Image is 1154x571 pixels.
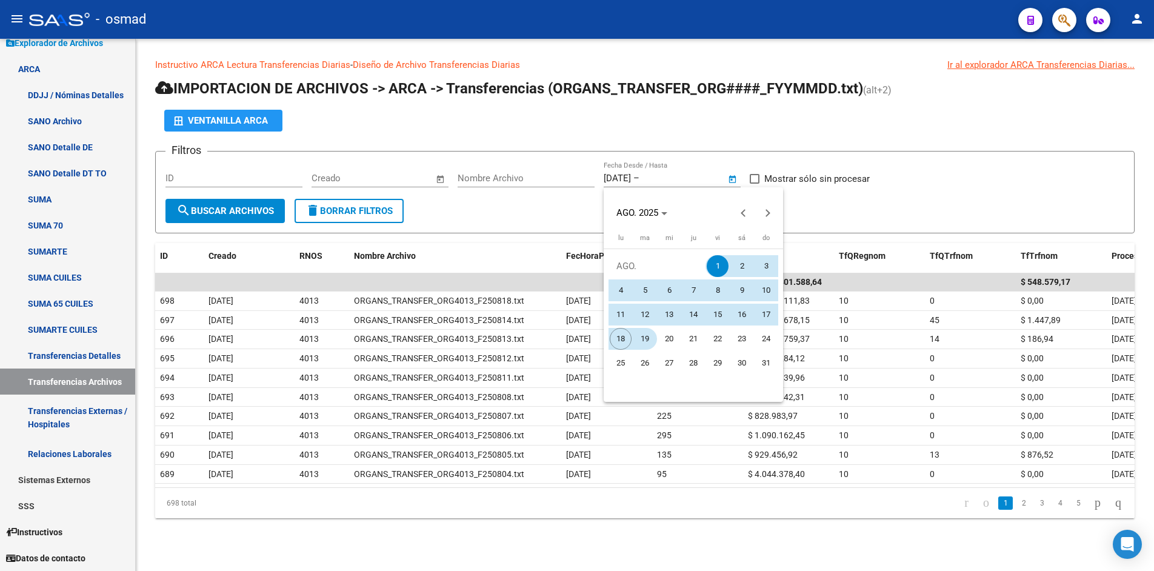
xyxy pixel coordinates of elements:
span: vi [715,234,720,242]
span: 17 [755,304,777,326]
span: 9 [731,279,753,301]
button: 2 de agosto de 2025 [730,254,754,278]
button: 3 de agosto de 2025 [754,254,778,278]
button: 19 de agosto de 2025 [633,327,657,351]
span: 24 [755,328,777,350]
button: 20 de agosto de 2025 [657,327,681,351]
span: 13 [658,304,680,326]
span: 26 [634,352,656,374]
span: lu [618,234,624,242]
button: 27 de agosto de 2025 [657,351,681,375]
button: 12 de agosto de 2025 [633,302,657,327]
button: 9 de agosto de 2025 [730,278,754,302]
button: 6 de agosto de 2025 [657,278,681,302]
span: 3 [755,255,777,277]
span: 7 [682,279,704,301]
button: 18 de agosto de 2025 [609,327,633,351]
button: 1 de agosto de 2025 [705,254,730,278]
button: 14 de agosto de 2025 [681,302,705,327]
button: 15 de agosto de 2025 [705,302,730,327]
button: 17 de agosto de 2025 [754,302,778,327]
span: 18 [610,328,632,350]
button: 11 de agosto de 2025 [609,302,633,327]
span: 14 [682,304,704,326]
button: 5 de agosto de 2025 [633,278,657,302]
button: 23 de agosto de 2025 [730,327,754,351]
span: 5 [634,279,656,301]
button: 13 de agosto de 2025 [657,302,681,327]
span: 30 [731,352,753,374]
span: 15 [707,304,729,326]
button: 24 de agosto de 2025 [754,327,778,351]
span: 22 [707,328,729,350]
button: 26 de agosto de 2025 [633,351,657,375]
button: 8 de agosto de 2025 [705,278,730,302]
span: ma [640,234,650,242]
button: 31 de agosto de 2025 [754,351,778,375]
button: 21 de agosto de 2025 [681,327,705,351]
span: AGO. 2025 [616,207,658,218]
button: 4 de agosto de 2025 [609,278,633,302]
span: 29 [707,352,729,374]
span: 27 [658,352,680,374]
td: AGO. [609,254,705,278]
span: 10 [755,279,777,301]
button: 7 de agosto de 2025 [681,278,705,302]
span: 19 [634,328,656,350]
button: 29 de agosto de 2025 [705,351,730,375]
button: 28 de agosto de 2025 [681,351,705,375]
span: 4 [610,279,632,301]
span: do [762,234,770,242]
span: 28 [682,352,704,374]
button: 30 de agosto de 2025 [730,351,754,375]
span: ju [691,234,696,242]
span: 8 [707,279,729,301]
span: 21 [682,328,704,350]
span: 31 [755,352,777,374]
span: 16 [731,304,753,326]
button: 25 de agosto de 2025 [609,351,633,375]
span: 1 [707,255,729,277]
button: Previous month [732,201,756,225]
div: Open Intercom Messenger [1113,530,1142,559]
button: 10 de agosto de 2025 [754,278,778,302]
span: 20 [658,328,680,350]
span: 25 [610,352,632,374]
span: mi [665,234,673,242]
button: Next month [756,201,780,225]
span: 2 [731,255,753,277]
button: 22 de agosto de 2025 [705,327,730,351]
span: 12 [634,304,656,326]
span: 23 [731,328,753,350]
button: 16 de agosto de 2025 [730,302,754,327]
span: sá [738,234,745,242]
span: 11 [610,304,632,326]
span: 6 [658,279,680,301]
button: Choose month and year [612,202,672,224]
